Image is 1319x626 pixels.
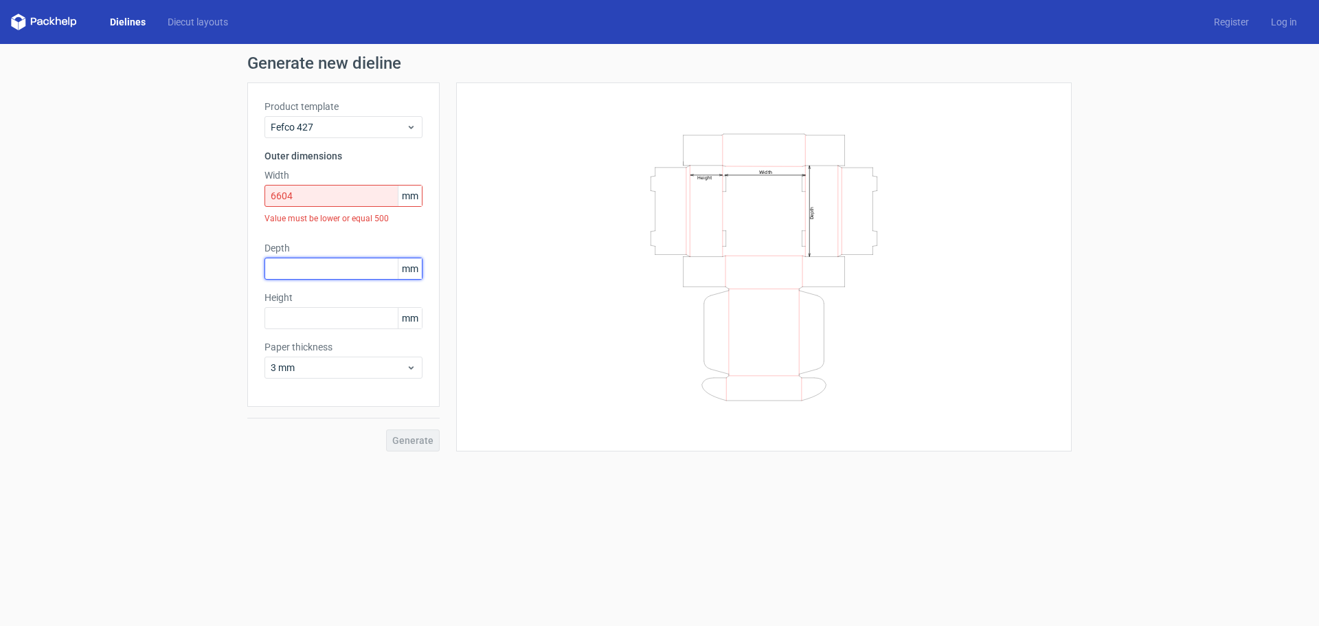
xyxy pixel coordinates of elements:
[398,258,422,279] span: mm
[264,100,422,113] label: Product template
[1260,15,1308,29] a: Log in
[271,120,406,134] span: Fefco 427
[809,206,815,219] text: Depth
[247,55,1072,71] h1: Generate new dieline
[1203,15,1260,29] a: Register
[697,175,712,180] text: Height
[271,361,406,375] span: 3 mm
[264,340,422,354] label: Paper thickness
[264,291,422,304] label: Height
[99,15,157,29] a: Dielines
[759,168,772,175] text: Width
[398,186,422,206] span: mm
[264,241,422,255] label: Depth
[398,308,422,328] span: mm
[264,149,422,163] h3: Outer dimensions
[264,207,422,230] div: Value must be lower or equal 500
[157,15,239,29] a: Diecut layouts
[264,168,422,182] label: Width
